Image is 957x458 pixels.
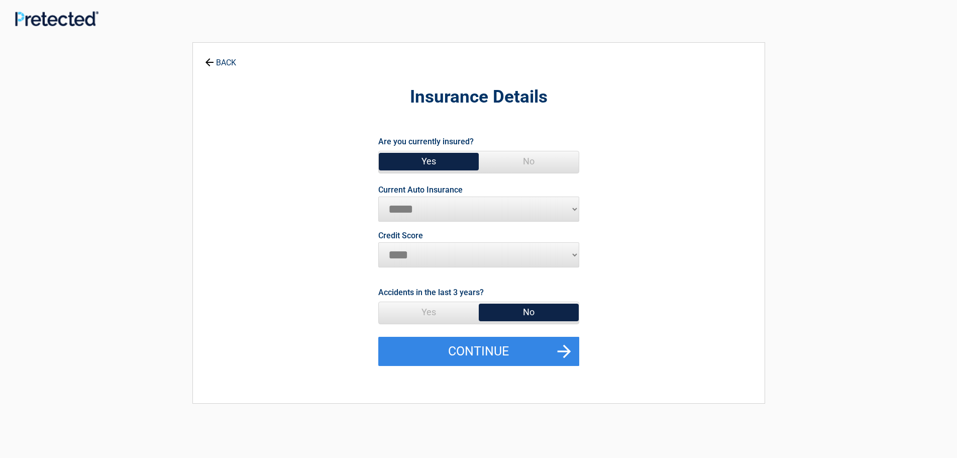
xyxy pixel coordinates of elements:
label: Current Auto Insurance [378,186,463,194]
span: No [479,151,579,171]
span: Yes [379,151,479,171]
img: Main Logo [15,11,98,26]
a: BACK [203,49,238,67]
span: Yes [379,302,479,322]
button: Continue [378,337,579,366]
h2: Insurance Details [248,85,709,109]
label: Accidents in the last 3 years? [378,286,484,299]
label: Credit Score [378,232,423,240]
span: No [479,302,579,322]
label: Are you currently insured? [378,135,474,148]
